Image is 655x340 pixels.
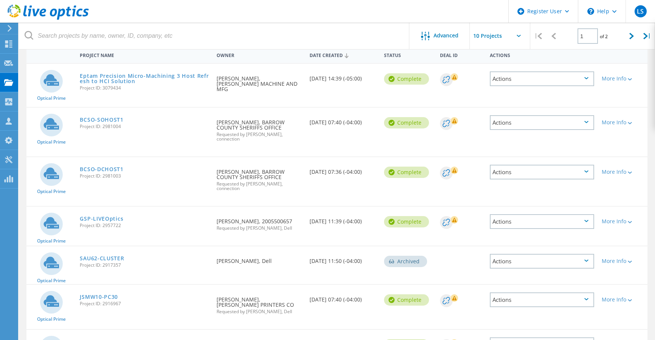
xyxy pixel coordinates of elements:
div: [PERSON_NAME], Dell [213,246,306,271]
div: Archived [384,256,427,267]
span: Requested by [PERSON_NAME], Dell [217,226,302,230]
a: Live Optics Dashboard [8,16,89,21]
div: Actions [486,48,598,62]
svg: \n [587,8,594,15]
a: BCSO-SOHOST1 [80,117,123,122]
div: | [640,23,655,49]
span: Requested by [PERSON_NAME], Dell [217,309,302,314]
div: Deal Id [436,48,486,62]
div: More Info [602,297,644,302]
input: Search projects by name, owner, ID, company, etc [19,23,410,49]
span: Optical Prime [37,278,66,283]
div: [DATE] 07:40 (-04:00) [306,108,380,133]
div: Owner [213,48,306,62]
div: Status [380,48,436,62]
div: Actions [490,165,594,179]
div: [PERSON_NAME], 2005500657 [213,207,306,238]
a: SAU62-CLUSTER [80,256,124,261]
span: Optical Prime [37,189,66,194]
span: Optical Prime [37,317,66,321]
div: Complete [384,216,429,227]
div: More Info [602,219,644,224]
span: Project ID: 2981004 [80,124,209,129]
div: [DATE] 07:36 (-04:00) [306,157,380,182]
span: Advanced [434,33,458,38]
div: Complete [384,73,429,85]
div: [DATE] 14:39 (-05:00) [306,64,380,89]
div: [PERSON_NAME], [PERSON_NAME] PRINTERS CO [213,285,306,321]
span: Optical Prime [37,140,66,144]
div: Actions [490,292,594,307]
span: Project ID: 2916967 [80,301,209,306]
div: Project Name [76,48,212,62]
div: | [530,23,546,49]
span: Project ID: 2917357 [80,263,209,267]
span: Project ID: 2981003 [80,174,209,178]
div: Complete [384,294,429,306]
span: of 2 [600,33,608,40]
span: Requested by [PERSON_NAME], connection [217,182,302,191]
span: Project ID: 3079434 [80,86,209,90]
div: [DATE] 11:39 (-04:00) [306,207,380,232]
div: [PERSON_NAME], BARROW COUNTY SHERIFFS OFFICE [213,108,306,149]
span: LS [637,8,644,14]
a: BCSO-DCHOST1 [80,167,123,172]
span: Requested by [PERSON_NAME], connection [217,132,302,141]
a: GSP-LIVEOptics [80,216,123,221]
span: Optical Prime [37,239,66,243]
div: More Info [602,120,644,125]
div: Actions [490,71,594,86]
div: [PERSON_NAME], BARROW COUNTY SHERIFFS OFFICE [213,157,306,198]
div: Date Created [306,48,380,62]
div: Actions [490,214,594,229]
a: JSMW10-PC30 [80,294,118,300]
div: Complete [384,167,429,178]
div: Actions [490,254,594,269]
span: Optical Prime [37,96,66,100]
div: [DATE] 11:50 (-04:00) [306,246,380,271]
div: [DATE] 07:40 (-04:00) [306,285,380,310]
a: Eptam Precision Micro-Machining 3 Host Refresh to HCI Solution [80,73,209,84]
div: More Info [602,76,644,81]
div: More Info [602,258,644,264]
div: Actions [490,115,594,130]
div: [PERSON_NAME], [PERSON_NAME] MACHINE AND MFG [213,64,306,99]
span: Project ID: 2957722 [80,223,209,228]
div: Complete [384,117,429,128]
div: More Info [602,169,644,175]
